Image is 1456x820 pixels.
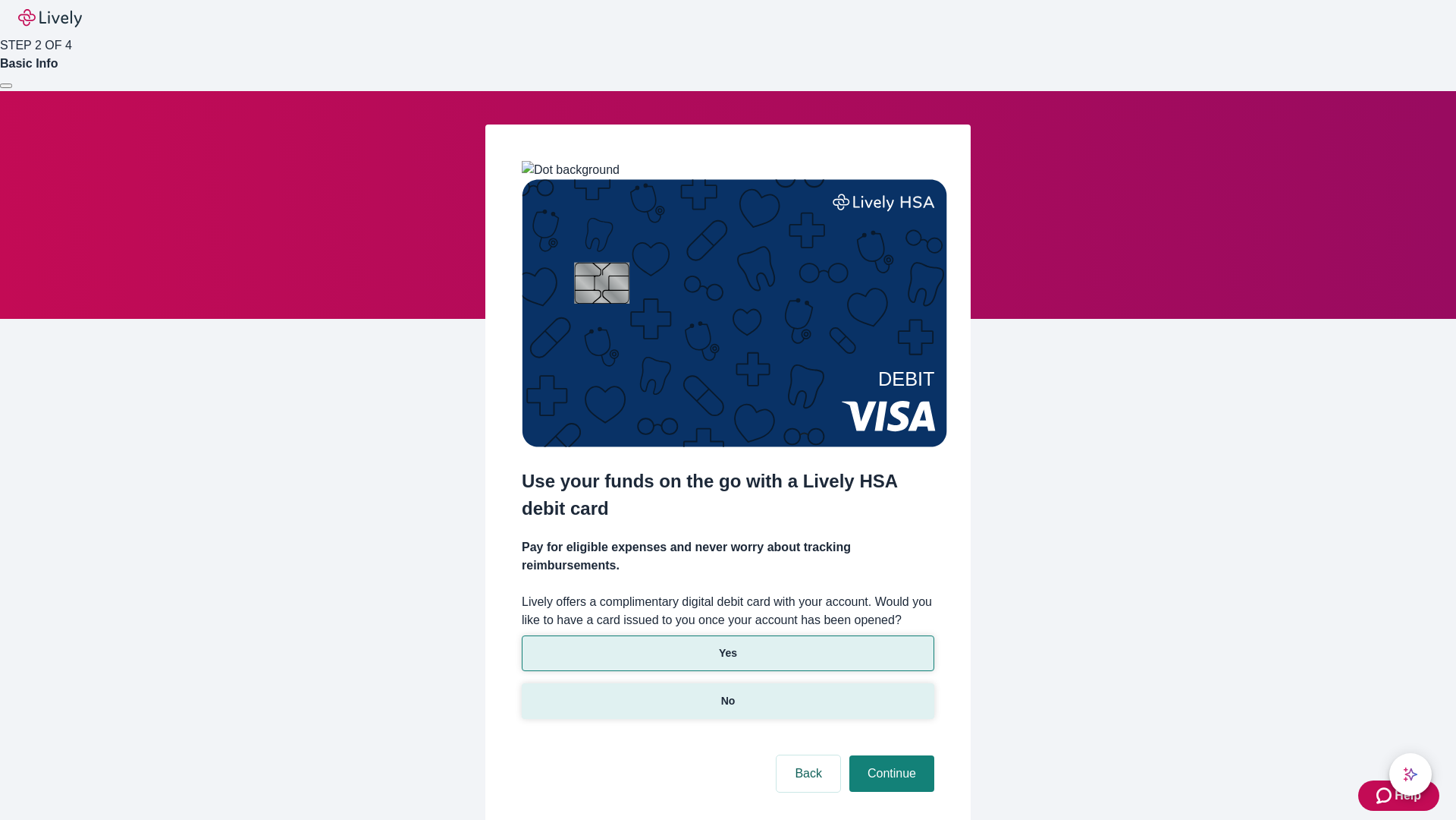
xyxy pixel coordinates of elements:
[1395,787,1421,805] span: Help
[1376,787,1395,805] svg: Zendesk support icon
[18,9,82,27] img: Lively
[522,635,934,671] button: Yes
[719,645,737,661] p: Yes
[522,683,934,719] button: No
[1403,767,1418,782] svg: Lively AI Assistant
[777,755,840,792] button: Back
[522,538,934,575] h4: Pay for eligible expenses and never worry about tracking reimbursements.
[721,693,736,709] p: No
[849,755,934,792] button: Continue
[522,468,934,522] h2: Use your funds on the go with a Lively HSA debit card
[522,593,934,629] label: Lively offers a complimentary digital debit card with your account. Would you like to have a card...
[522,179,947,447] img: Debit card
[1358,781,1439,811] button: Zendesk support iconHelp
[522,161,620,179] img: Dot background
[1389,753,1432,796] button: chat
